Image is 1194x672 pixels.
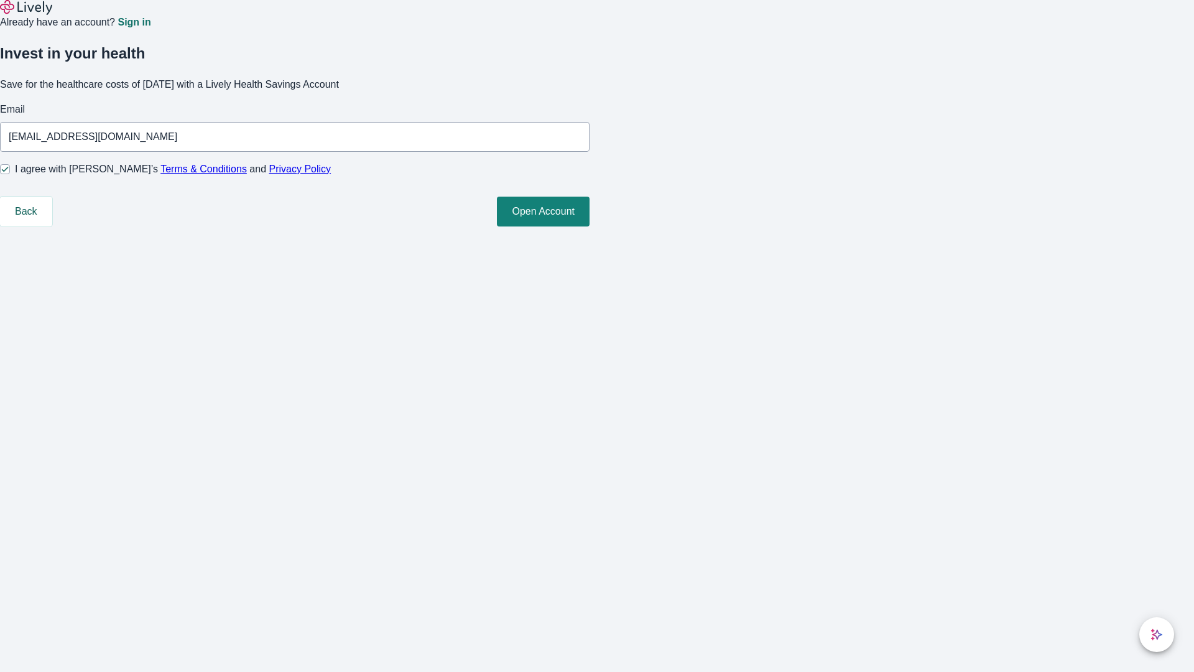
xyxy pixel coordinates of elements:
a: Privacy Policy [269,164,331,174]
a: Sign in [118,17,150,27]
a: Terms & Conditions [160,164,247,174]
span: I agree with [PERSON_NAME]’s and [15,162,331,177]
button: chat [1139,617,1174,652]
svg: Lively AI Assistant [1150,628,1163,641]
button: Open Account [497,197,590,226]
